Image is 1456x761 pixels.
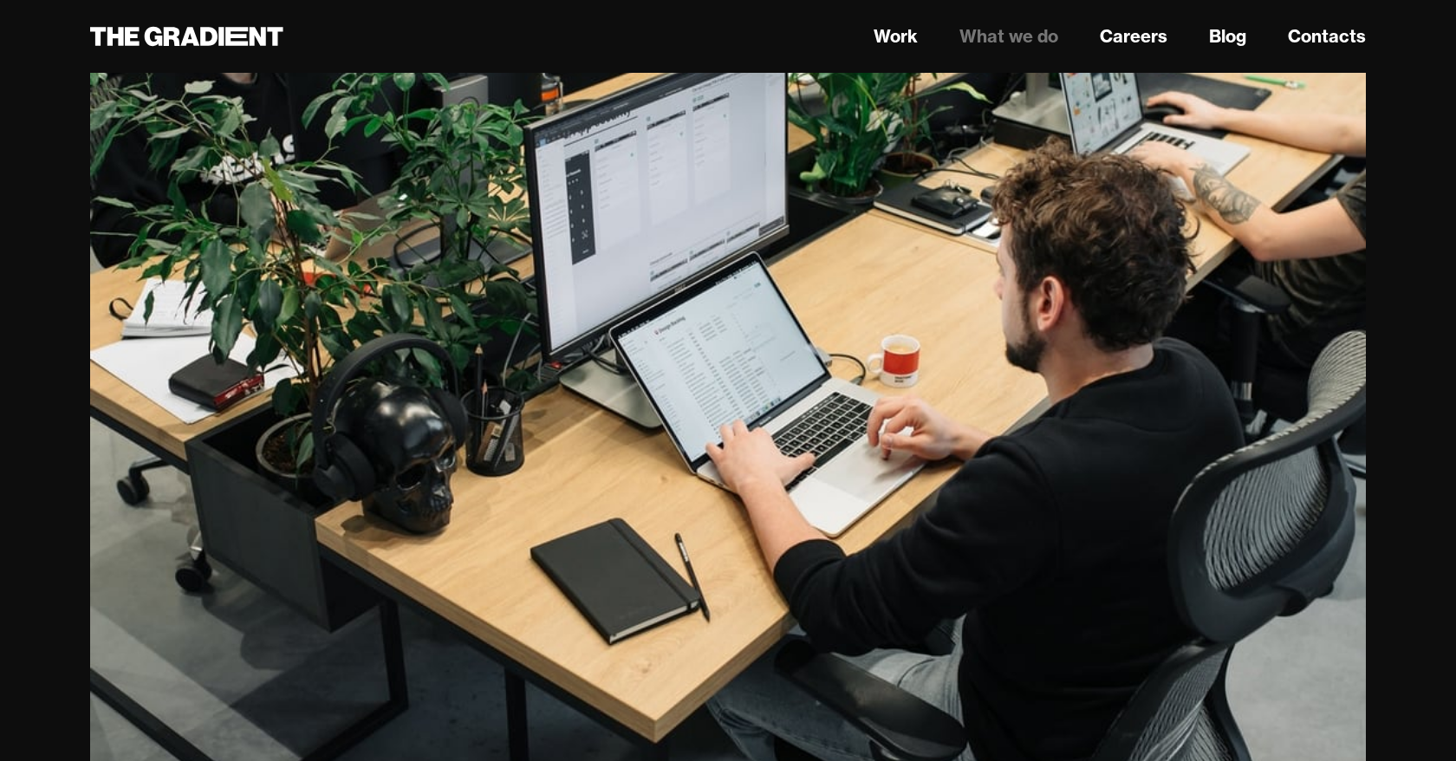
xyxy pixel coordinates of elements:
a: Careers [1100,23,1167,49]
a: Work [874,23,918,49]
a: Contacts [1288,23,1366,49]
a: What we do [959,23,1058,49]
a: Blog [1209,23,1246,49]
